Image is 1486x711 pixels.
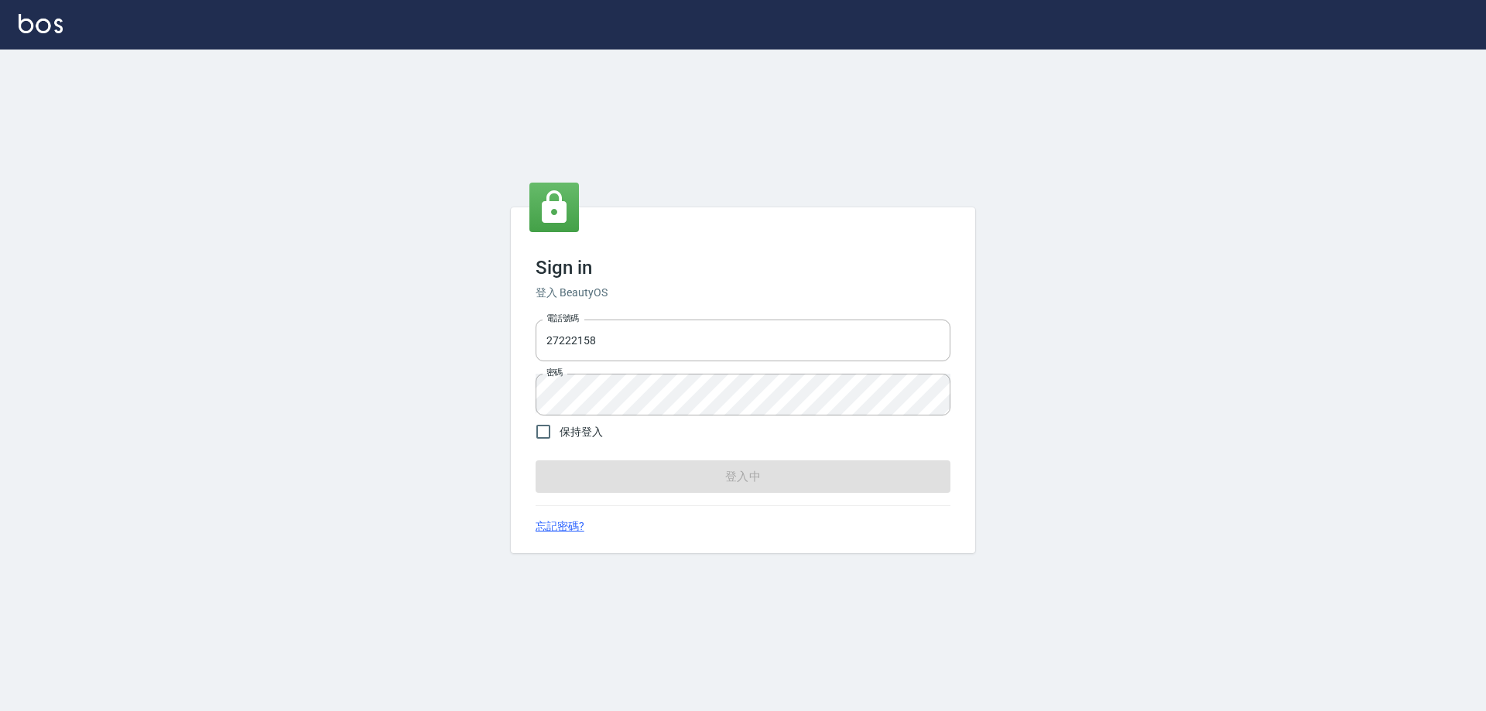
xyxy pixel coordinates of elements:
label: 電話號碼 [546,313,579,324]
h6: 登入 BeautyOS [536,285,950,301]
label: 密碼 [546,367,563,378]
h3: Sign in [536,257,950,279]
span: 保持登入 [560,424,603,440]
img: Logo [19,14,63,33]
a: 忘記密碼? [536,518,584,535]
